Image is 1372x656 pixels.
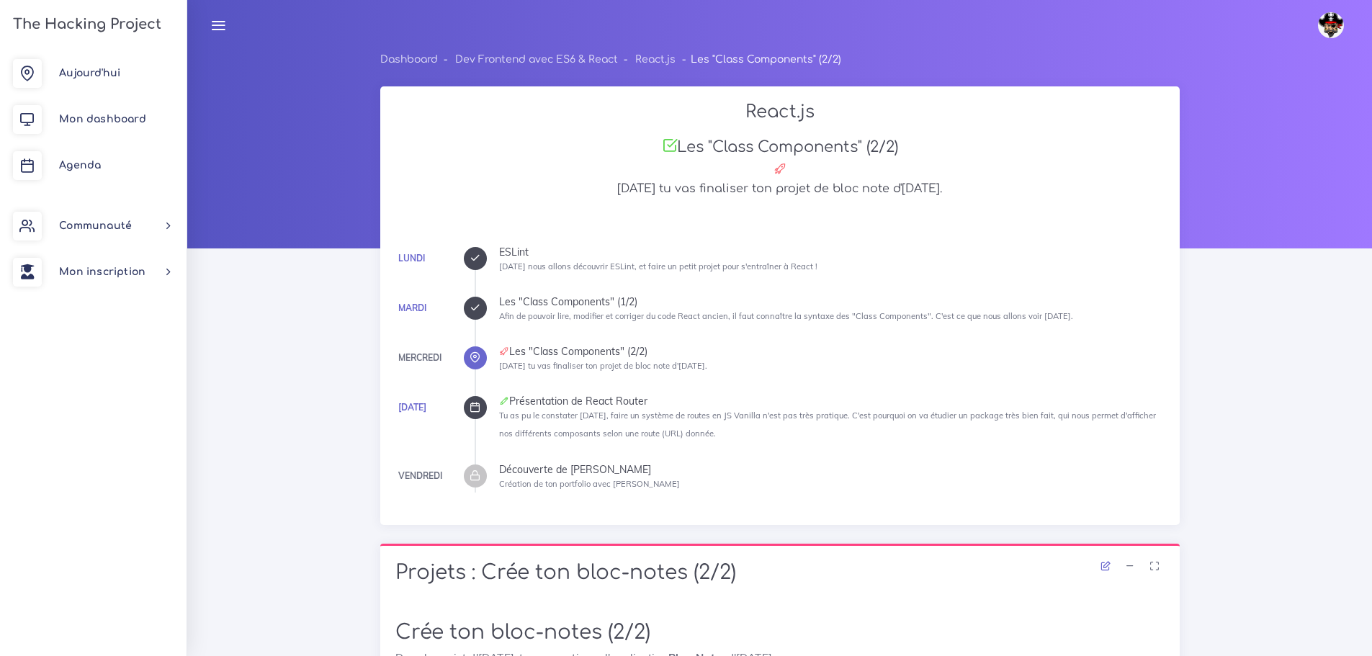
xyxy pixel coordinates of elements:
[499,396,509,406] i: Corrections cette journée là
[59,220,132,231] span: Communauté
[59,266,145,277] span: Mon inscription
[635,54,676,65] a: React.js
[395,138,1165,156] h3: Les "Class Components" (2/2)
[398,302,426,313] a: Mardi
[398,350,441,366] div: Mercredi
[59,68,120,78] span: Aujourd'hui
[499,247,1165,257] div: ESLint
[398,468,442,484] div: Vendredi
[499,410,1156,439] small: Tu as pu le constater [DATE], faire un système de routes en JS Vanilla n'est pas très pratique. C...
[499,346,1165,356] div: Les "Class Components" (2/2)
[1318,12,1344,38] img: avatar
[774,162,786,175] i: Projet à rendre ce jour-là
[395,561,1165,585] h1: Projets : Crée ton bloc-notes (2/2)
[499,396,1165,406] div: Présentation de React Router
[455,54,618,65] a: Dev Frontend avec ES6 & React
[59,160,101,171] span: Agenda
[395,102,1165,122] h2: React.js
[662,138,677,153] i: Projet bien reçu !
[398,402,426,413] a: [DATE]
[499,297,1165,307] div: Les "Class Components" (1/2)
[398,253,425,264] a: Lundi
[59,114,146,125] span: Mon dashboard
[9,17,161,32] h3: The Hacking Project
[676,50,840,68] li: Les "Class Components" (2/2)
[499,261,817,271] small: [DATE] nous allons découvrir ESLint, et faire un petit projet pour s'entraîner à React !
[395,621,1165,645] h1: Crée ton bloc-notes (2/2)
[499,464,1165,475] div: Découverte de [PERSON_NAME]
[380,54,438,65] a: Dashboard
[499,361,707,371] small: [DATE] tu vas finaliser ton projet de bloc note d'[DATE].
[499,479,680,489] small: Création de ton portfolio avec [PERSON_NAME]
[499,311,1073,321] small: Afin de pouvoir lire, modifier et corriger du code React ancien, il faut connaître la syntaxe des...
[499,346,509,356] i: Projet à rendre ce jour-là
[395,182,1165,196] h5: [DATE] tu vas finaliser ton projet de bloc note d'[DATE].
